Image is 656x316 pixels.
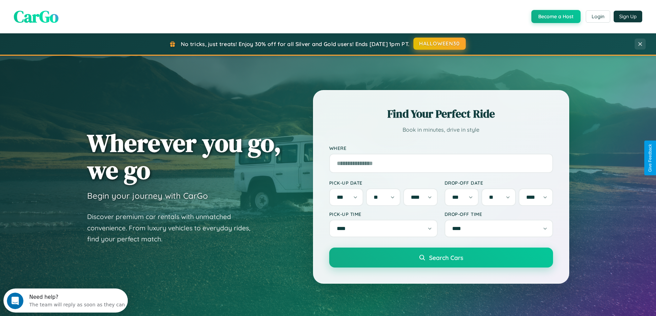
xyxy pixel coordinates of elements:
[329,248,553,268] button: Search Cars
[7,293,23,309] iframe: Intercom live chat
[329,211,438,217] label: Pick-up Time
[648,144,653,172] div: Give Feedback
[87,129,281,184] h1: Wherever you go, we go
[329,145,553,151] label: Where
[87,190,208,201] h3: Begin your journey with CarGo
[87,211,259,245] p: Discover premium car rentals with unmatched convenience. From luxury vehicles to everyday rides, ...
[329,106,553,121] h2: Find Your Perfect Ride
[329,125,553,135] p: Book in minutes, drive in style
[445,180,553,186] label: Drop-off Date
[26,6,122,11] div: Need help?
[3,288,128,313] iframe: Intercom live chat discovery launcher
[445,211,553,217] label: Drop-off Time
[586,10,610,23] button: Login
[181,41,409,47] span: No tricks, just treats! Enjoy 30% off for all Silver and Gold users! Ends [DATE] 1pm PT.
[329,180,438,186] label: Pick-up Date
[614,11,642,22] button: Sign Up
[14,5,59,28] span: CarGo
[429,254,463,261] span: Search Cars
[26,11,122,19] div: The team will reply as soon as they can
[3,3,128,22] div: Open Intercom Messenger
[414,37,466,50] button: HALLOWEEN30
[531,10,581,23] button: Become a Host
